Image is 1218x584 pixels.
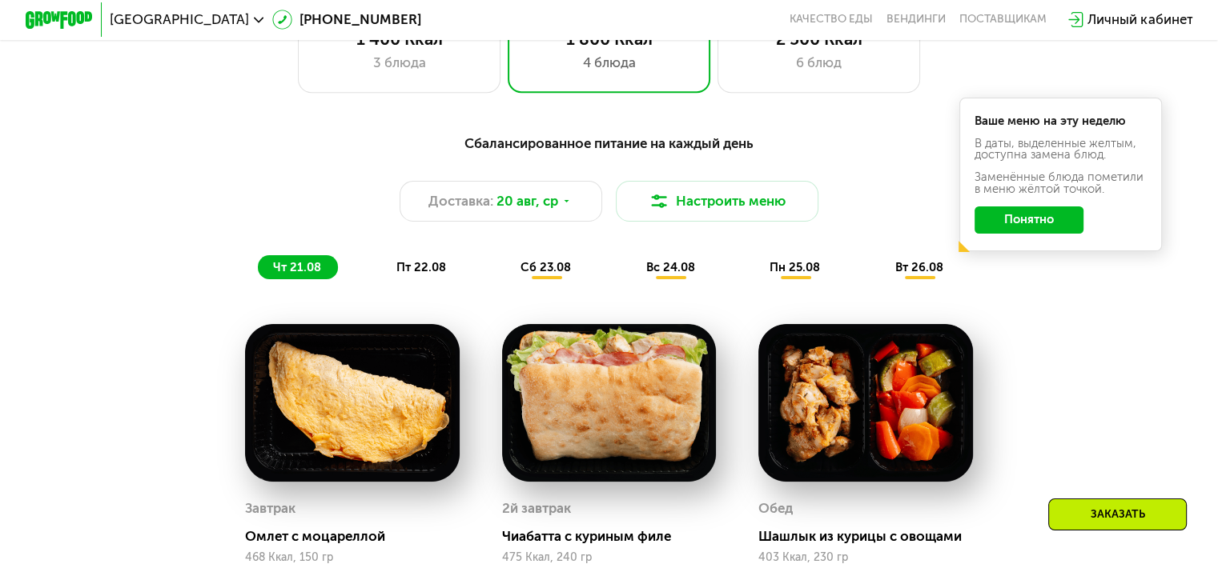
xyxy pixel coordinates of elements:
div: Сбалансированное питание на каждый день [108,133,1110,154]
span: вс 24.08 [646,260,695,274]
div: поставщикам [959,13,1047,26]
div: В даты, выделенные желтым, доступна замена блюд. [975,138,1148,162]
span: [GEOGRAPHIC_DATA] [110,13,249,26]
span: сб 23.08 [521,260,571,274]
div: Завтрак [245,496,295,522]
button: Понятно [975,206,1083,234]
div: 468 Ккал, 150 гр [245,551,460,564]
span: пн 25.08 [770,260,820,274]
button: Настроить меню [616,181,819,222]
span: чт 21.08 [273,260,321,274]
span: 20 авг, ср [496,191,558,211]
a: Качество еды [790,13,873,26]
a: Вендинги [886,13,946,26]
div: 6 блюд [735,53,902,73]
a: [PHONE_NUMBER] [272,10,421,30]
div: 403 Ккал, 230 гр [758,551,973,564]
div: 2й завтрак [502,496,571,522]
div: Омлет с моцареллой [245,528,472,545]
div: 4 блюда [525,53,693,73]
span: вт 26.08 [895,260,943,274]
div: Личный кабинет [1087,10,1192,30]
div: 3 блюда [316,53,483,73]
div: Обед [758,496,793,522]
div: Шашлык из курицы с овощами [758,528,986,545]
span: Доставка: [428,191,493,211]
div: Ваше меню на эту неделю [975,115,1148,127]
div: Чиабатта с куриным филе [502,528,730,545]
div: Заказать [1048,498,1187,530]
div: Заменённые блюда пометили в меню жёлтой точкой. [975,171,1148,195]
span: пт 22.08 [396,260,446,274]
div: 475 Ккал, 240 гр [502,551,717,564]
